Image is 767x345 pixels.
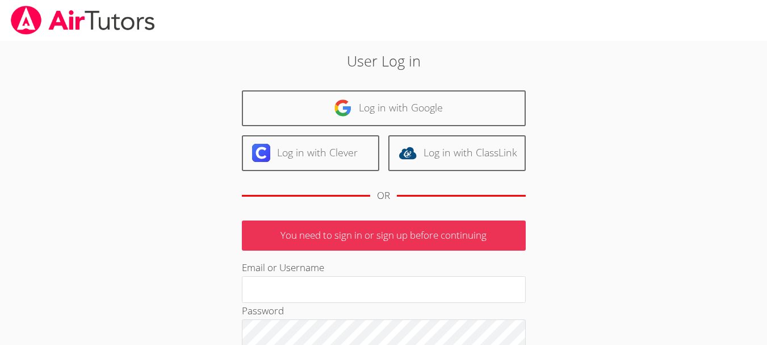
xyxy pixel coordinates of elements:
p: You need to sign in or sign up before continuing [242,221,526,251]
img: classlink-logo-d6bb404cc1216ec64c9a2012d9dc4662098be43eaf13dc465df04b49fa7ab582.svg [399,144,417,162]
img: airtutors_banner-c4298cdbf04f3fff15de1276eac7730deb9818008684d7c2e4769d2f7ddbe033.png [10,6,156,35]
h2: User Log in [177,50,591,72]
a: Log in with ClassLink [388,135,526,171]
a: Log in with Google [242,90,526,126]
a: Log in with Clever [242,135,379,171]
label: Email or Username [242,261,324,274]
img: clever-logo-6eab21bc6e7a338710f1a6ff85c0baf02591cd810cc4098c63d3a4b26e2feb20.svg [252,144,270,162]
label: Password [242,304,284,317]
img: google-logo-50288ca7cdecda66e5e0955fdab243c47b7ad437acaf1139b6f446037453330a.svg [334,99,352,117]
div: OR [377,188,390,204]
